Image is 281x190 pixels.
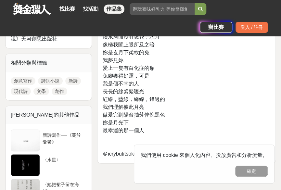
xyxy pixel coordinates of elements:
a: 新詩寫作──《關於憂鬱》 [11,129,86,151]
button: 確定 [235,166,268,177]
a: 辦比賽 [200,22,232,33]
div: 登入 / 註冊 [236,22,268,33]
a: 創作 [52,87,67,95]
a: 現代詩 [11,87,31,95]
a: 〈水星〉 [11,154,86,176]
div: 相關分類與標籤 [6,54,92,72]
span: 我們使用 cookie 來個人化內容、投放廣告和分析流量。 [141,152,268,158]
a: 找活動 [80,5,101,14]
a: 創意寫作 [11,77,35,85]
a: 找比賽 [57,5,78,14]
div: 〈水星〉 [43,157,84,169]
div: [PERSON_NAME] 的其他作品 [6,106,92,124]
a: 詩詞小說 [38,77,63,85]
a: 文學 [33,87,49,95]
a: 新詩 [65,77,81,85]
input: 翻玩臺味好乳力 等你發揮創意！ [130,3,195,15]
a: 作品集 [104,5,124,14]
div: 新詩寫作──《關於憂鬱》 [43,132,84,144]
